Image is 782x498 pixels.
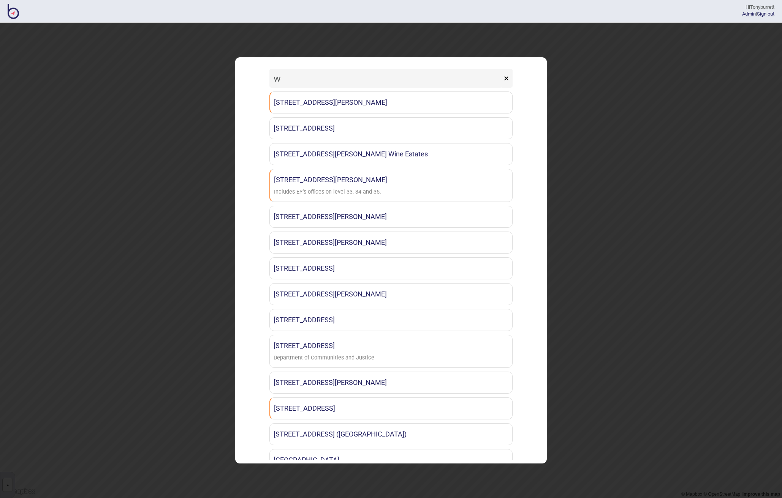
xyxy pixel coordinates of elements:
img: BindiMaps CMS [8,4,19,19]
button: Sign out [757,11,774,17]
a: [GEOGRAPHIC_DATA]This is currently a test location. [269,449,513,482]
input: Search locations by tag + name [269,69,502,88]
div: Department of Communities and Justice [274,353,374,364]
a: [STREET_ADDRESS][PERSON_NAME] [269,206,513,228]
a: [STREET_ADDRESS][PERSON_NAME]Includes EY's offices on level 33, 34 and 35. [269,169,513,202]
span: | [742,11,757,17]
a: [STREET_ADDRESS][PERSON_NAME] [269,91,513,113]
a: Admin [742,11,756,17]
div: Includes EY's offices on level 33, 34 and 35. [274,187,381,198]
a: [STREET_ADDRESS] ([GEOGRAPHIC_DATA]) [269,423,513,445]
a: [STREET_ADDRESS][PERSON_NAME] [269,283,513,305]
a: [STREET_ADDRESS] [269,117,513,139]
a: [STREET_ADDRESS][PERSON_NAME] [269,232,513,254]
a: [STREET_ADDRESS] [269,397,513,419]
a: [STREET_ADDRESS][PERSON_NAME] [269,372,513,394]
a: [STREET_ADDRESS] [269,309,513,331]
a: [STREET_ADDRESS]Department of Communities and Justice [269,335,513,368]
a: [STREET_ADDRESS][PERSON_NAME] Wine Estates [269,143,513,165]
button: × [500,69,513,88]
div: Hi Tonyburrett [742,4,774,11]
a: [STREET_ADDRESS] [269,257,513,279]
